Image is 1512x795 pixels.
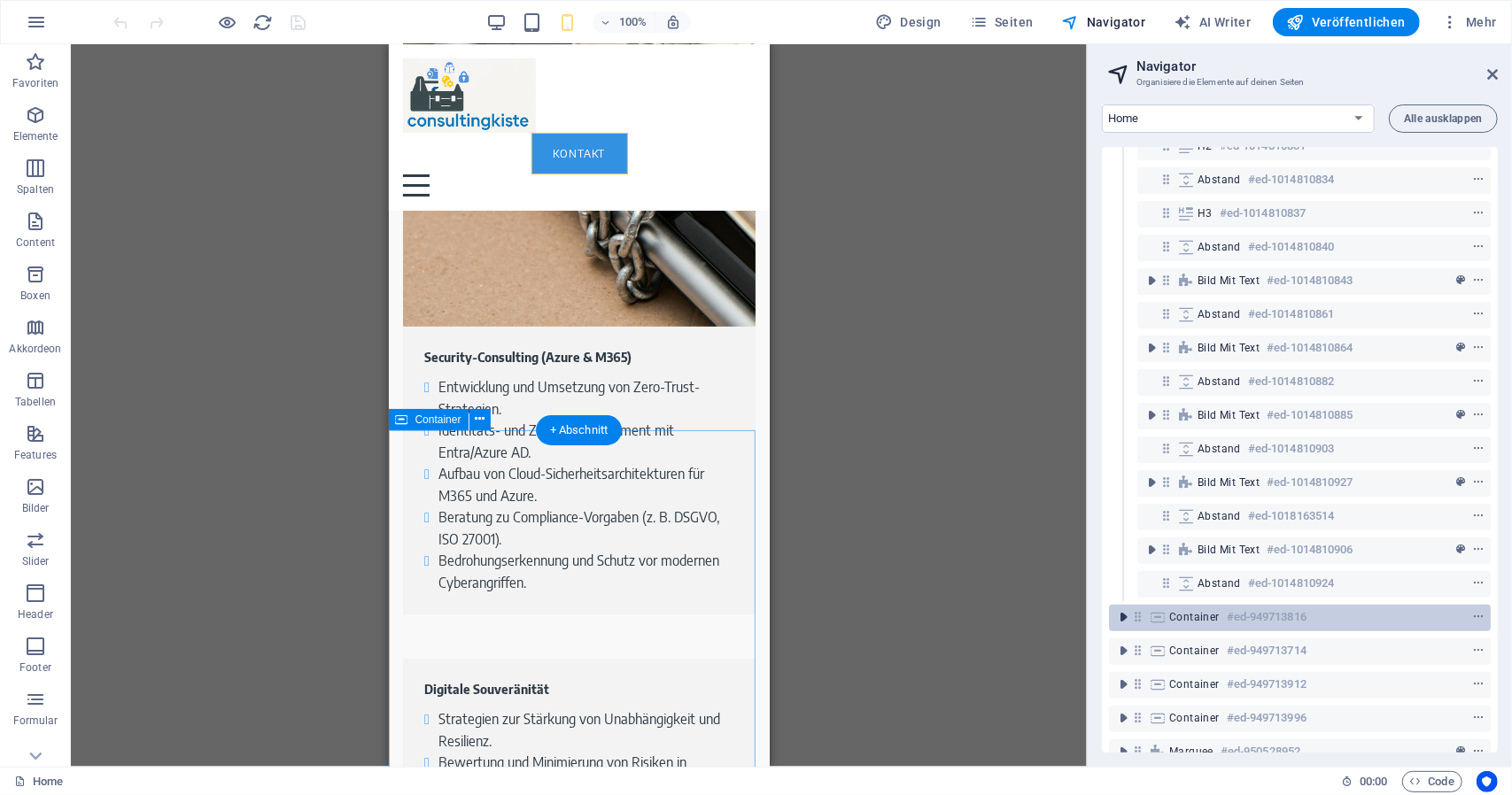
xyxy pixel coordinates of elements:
h6: #ed-950528952 [1221,741,1300,762]
p: Spalten [17,182,54,197]
span: Container [415,414,461,425]
button: context-menu [1469,506,1487,527]
span: Veröffentlichen [1287,13,1406,31]
span: Design [875,13,942,31]
span: Bild mit Text [1198,543,1260,557]
p: Boxen [20,289,50,303]
button: context-menu [1469,203,1487,224]
button: context-menu [1469,371,1487,392]
span: Container [1169,711,1220,725]
button: context-menu [1469,539,1487,560]
div: + Abschnitt [536,415,623,445]
button: context-menu [1469,438,1487,459]
h6: Session-Zeit [1341,771,1388,792]
p: Elemente [13,129,58,143]
p: Footer [19,660,51,675]
button: preset [1452,337,1469,359]
button: toggle-expand [1141,539,1162,560]
p: Features [14,448,57,462]
button: 100% [593,12,655,33]
h6: 100% [619,12,647,33]
button: context-menu [1469,640,1487,661]
span: Abstand [1198,240,1241,254]
button: toggle-expand [1141,270,1162,291]
button: Code [1402,771,1462,792]
button: context-menu [1469,472,1487,493]
button: toggle-expand [1113,741,1134,762]
h6: #ed-1014810834 [1248,169,1334,190]
span: Alle ausklappen [1404,113,1483,124]
span: Navigator [1062,13,1146,31]
button: preset [1452,270,1469,291]
h6: #ed-949713816 [1227,606,1307,628]
button: Design [868,8,949,36]
button: context-menu [1469,741,1487,762]
h6: #ed-1014810885 [1267,405,1353,426]
p: Slider [22,554,50,568]
h6: #ed-1014810861 [1248,304,1334,325]
span: AI Writer [1175,13,1252,31]
button: context-menu [1469,606,1487,628]
span: Bild mit Text [1198,475,1260,490]
h6: #ed-1014810924 [1248,573,1334,594]
button: preset [1452,539,1469,560]
h6: #ed-949713714 [1227,640,1307,661]
a: Klick, um Auswahl aufzuheben. Doppelklick öffnet Seitenverwaltung [14,771,63,792]
button: toggle-expand [1113,674,1134,695]
span: Abstand [1198,509,1241,523]
h6: #ed-949713912 [1227,674,1307,695]
p: Tabellen [15,395,56,409]
h6: #ed-1014810903 [1248,438,1334,459]
button: preset [1452,741,1469,762]
button: Usercentrics [1477,771,1498,792]
p: Akkordeon [9,342,61,356]
h6: #ed-949713996 [1227,707,1307,729]
h6: #ed-1014810837 [1220,203,1306,224]
button: context-menu [1469,674,1487,695]
button: Klicke hier, um den Vorschau-Modus zu verlassen [217,12,238,33]
button: Mehr [1434,8,1504,36]
span: Marquee [1169,745,1213,759]
i: Bei Größenänderung Zoomstufe automatisch an das gewählte Gerät anpassen. [665,14,681,30]
h6: #ed-1014810843 [1267,270,1353,291]
h6: #ed-1018163514 [1248,506,1334,527]
button: Navigator [1055,8,1153,36]
span: Bild mit Text [1198,274,1260,288]
h3: Organisiere die Elemente auf deinen Seiten [1136,74,1462,90]
button: context-menu [1469,169,1487,190]
span: Abstand [1198,374,1241,389]
h6: #ed-1014810882 [1248,371,1334,392]
h6: #ed-1014810927 [1267,472,1353,493]
button: context-menu [1469,337,1487,359]
button: context-menu [1469,304,1487,325]
button: toggle-expand [1141,405,1162,426]
button: toggle-expand [1141,337,1162,359]
button: reload [252,12,274,33]
button: context-menu [1469,270,1487,291]
span: Container [1169,610,1220,624]
span: H3 [1198,206,1213,220]
button: context-menu [1469,707,1487,729]
h6: #ed-1014810906 [1267,539,1353,560]
h6: #ed-1014810864 [1267,337,1353,359]
button: preset [1452,405,1469,426]
button: toggle-expand [1113,707,1134,729]
button: AI Writer [1167,8,1259,36]
span: Container [1169,644,1220,658]
p: Content [16,235,55,250]
p: Bilder [22,501,50,515]
button: context-menu [1469,236,1487,258]
span: Code [1410,771,1454,792]
span: Abstand [1198,576,1241,590]
button: Alle ausklappen [1389,104,1498,133]
span: Seiten [970,13,1034,31]
button: preset [1452,472,1469,493]
span: Bild mit Text [1198,341,1260,355]
h2: Navigator [1136,58,1498,74]
span: Abstand [1198,442,1241,456]
button: context-menu [1469,573,1487,594]
p: Favoriten [12,76,58,90]
div: Design (Strg+Alt+Y) [868,8,949,36]
button: Veröffentlichen [1273,8,1420,36]
p: Header [18,607,53,621]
